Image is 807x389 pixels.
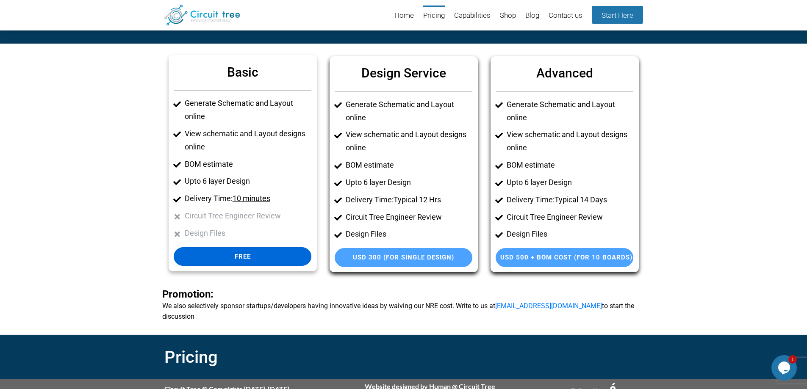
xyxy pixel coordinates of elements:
[771,355,799,381] iframe: chat widget
[346,211,472,224] li: Circuit Tree Engineer Review
[423,6,445,26] a: Pricing
[185,227,311,240] li: Design Files
[346,228,472,241] li: Design Files
[174,247,311,266] a: Free
[555,195,607,204] u: Typical 14 Days
[496,248,633,267] a: USD 500 + BOM Cost (For 10 Boards)
[495,302,602,310] a: [EMAIL_ADDRESS][DOMAIN_NAME]
[394,6,414,26] a: Home
[592,6,643,24] a: Start Here
[507,159,633,172] li: BOM estimate
[335,248,472,267] a: USD 300 (For single Design)
[394,195,441,204] u: Typical 12 Hrs
[164,5,240,25] img: Circuit Tree
[185,210,311,223] li: Circuit Tree Engineer Review
[164,343,643,372] h2: Pricing
[346,98,472,124] li: Generate Schematic and Layout online
[233,194,270,203] u: 10 minutes
[496,61,633,85] h6: Advanced
[185,97,311,123] li: Generate Schematic and Layout online
[346,128,472,154] li: View schematic and Layout designs online
[507,211,633,224] li: Circuit Tree Engineer Review
[549,6,582,26] a: Contact us
[507,176,633,189] li: Upto 6 layer Design
[507,193,633,207] li: Delivery Time:
[500,6,516,26] a: Shop
[185,175,311,188] li: Upto 6 layer Design
[162,288,214,300] span: Promotion:
[507,228,633,241] li: Design Files
[174,61,311,84] h6: Basic
[346,193,472,207] li: Delivery Time:
[525,6,539,26] a: Blog
[507,98,633,124] li: Generate Schematic and Layout online
[185,192,311,205] li: Delivery Time:
[185,127,311,154] li: View schematic and Layout designs online
[346,159,472,172] li: BOM estimate
[185,158,311,171] li: BOM estimate
[346,176,472,189] li: Upto 6 layer Design
[162,289,645,322] b: We also selectively sponsor startups/developers having innovative ideas by waiving our NRE cost. ...
[507,128,633,154] li: View schematic and Layout designs online
[335,61,472,85] h6: Design Service
[454,6,491,26] a: Capabilities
